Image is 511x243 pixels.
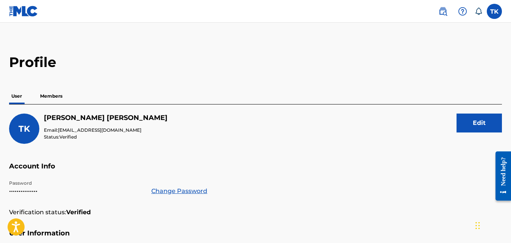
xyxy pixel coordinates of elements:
[475,214,480,237] div: Drag
[59,134,77,140] span: Verified
[9,162,502,180] h5: Account Info
[58,127,141,133] span: [EMAIL_ADDRESS][DOMAIN_NAME]
[458,7,467,16] img: help
[151,187,207,196] a: Change Password
[9,208,66,217] p: Verification status:
[457,114,502,132] button: Edit
[38,88,65,104] p: Members
[44,134,168,140] p: Status:
[9,187,142,196] p: •••••••••••••••
[44,127,168,134] p: Email:
[9,180,142,187] p: Password
[490,145,511,206] iframe: Resource Center
[438,7,447,16] img: search
[475,8,482,15] div: Notifications
[487,4,502,19] div: User Menu
[44,114,168,122] h5: Ty Knox
[9,54,502,71] h2: Profile
[473,207,511,243] iframe: Chat Widget
[9,88,24,104] p: User
[9,6,38,17] img: MLC Logo
[455,4,470,19] div: Help
[19,124,30,134] span: TK
[66,208,91,217] strong: Verified
[435,4,450,19] a: Public Search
